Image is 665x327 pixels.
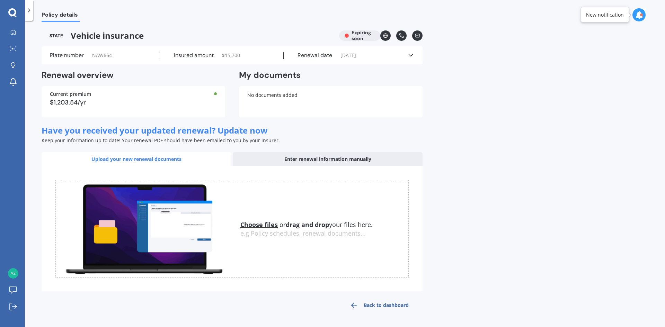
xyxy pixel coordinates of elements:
u: Choose files [240,220,278,229]
h2: My documents [239,70,301,81]
span: or your files here. [240,220,373,229]
span: Vehicle insurance [42,30,334,41]
b: drag and drop [286,220,329,229]
a: Back to dashboard [336,297,423,314]
label: Plate number [50,52,84,59]
div: Current premium [50,92,217,97]
h2: Renewal overview [42,70,225,81]
span: NAW664 [92,52,112,59]
div: New notification [586,11,624,18]
img: 6868cb4ea528f52cd62a80b78143973d [8,268,18,279]
div: Upload your new renewal documents [42,152,231,166]
img: upload.de96410c8ce839c3fdd5.gif [56,180,232,278]
img: State-text-1.webp [42,30,71,41]
span: Keep your information up to date! Your renewal PDF should have been emailed to you by your insurer. [42,137,280,144]
div: No documents added [239,86,423,117]
div: Enter renewal information manually [233,152,423,166]
div: e.g Policy schedules, renewal documents... [240,230,408,237]
span: Policy details [42,11,80,21]
label: Insured amount [174,52,214,59]
label: Renewal date [298,52,332,59]
span: [DATE] [340,52,356,59]
span: $ 15,700 [222,52,240,59]
div: $1,203.54/yr [50,99,217,106]
span: Have you received your updated renewal? Update now [42,125,268,136]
